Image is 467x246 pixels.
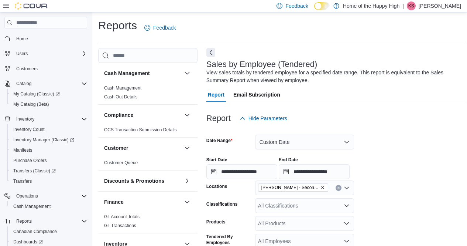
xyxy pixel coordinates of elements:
[7,135,90,145] a: Inventory Manager (Classic)
[10,227,87,236] span: Canadian Compliance
[13,34,31,43] a: Home
[13,239,43,245] span: Dashboards
[183,69,192,78] button: Cash Management
[206,234,252,246] label: Tendered By Employees
[104,111,181,119] button: Compliance
[98,212,198,233] div: Finance
[206,48,215,57] button: Next
[248,115,287,122] span: Hide Parameters
[13,217,87,226] span: Reports
[10,146,35,155] a: Manifests
[255,135,354,149] button: Custom Date
[104,177,181,185] button: Discounts & Promotions
[7,155,90,166] button: Purchase Orders
[13,91,60,97] span: My Catalog (Classic)
[1,63,90,74] button: Customers
[10,135,87,144] span: Inventory Manager (Classic)
[10,202,87,211] span: Cash Management
[13,192,87,200] span: Operations
[183,144,192,152] button: Customer
[1,48,90,59] button: Users
[13,203,51,209] span: Cash Management
[279,157,298,163] label: End Date
[98,84,198,104] div: Cash Management
[10,100,52,109] a: My Catalog (Beta)
[320,185,325,190] button: Remove Warman - Second Ave - Prairie Records from selection in this group
[13,127,45,132] span: Inventory Count
[7,89,90,99] a: My Catalog (Classic)
[13,49,31,58] button: Users
[13,101,49,107] span: My Catalog (Beta)
[261,184,319,191] span: [PERSON_NAME] - Second Ave - Prairie Records
[13,229,57,235] span: Canadian Compliance
[104,111,133,119] h3: Compliance
[7,201,90,212] button: Cash Management
[344,185,350,191] button: Open list of options
[1,191,90,201] button: Operations
[206,164,277,179] input: Press the down key to open a popover containing a calendar.
[16,66,38,72] span: Customers
[407,1,416,10] div: Kelsey Short
[13,158,47,164] span: Purchase Orders
[233,87,280,102] span: Email Subscription
[104,127,177,132] a: OCS Transaction Submission Details
[419,1,461,10] p: [PERSON_NAME]
[104,214,140,219] a: GL Account Totals
[104,85,141,91] a: Cash Management
[206,201,238,207] label: Classifications
[183,198,192,206] button: Finance
[10,125,48,134] a: Inventory Count
[10,135,77,144] a: Inventory Manager (Classic)
[104,177,164,185] h3: Discounts & Promotions
[285,2,308,10] span: Feedback
[104,70,150,77] h3: Cash Management
[258,183,328,192] span: Warman - Second Ave - Prairie Records
[208,87,224,102] span: Report
[104,144,128,152] h3: Customer
[408,1,414,10] span: KS
[206,138,233,144] label: Date Range
[183,176,192,185] button: Discounts & Promotions
[13,64,87,73] span: Customers
[1,33,90,44] button: Home
[206,114,231,123] h3: Report
[10,166,87,175] span: Transfers (Classic)
[10,202,54,211] a: Cash Management
[13,168,56,174] span: Transfers (Classic)
[10,156,87,165] span: Purchase Orders
[10,146,87,155] span: Manifests
[10,90,63,98] a: My Catalog (Classic)
[16,36,28,42] span: Home
[344,203,350,209] button: Open list of options
[13,64,41,73] a: Customers
[16,193,38,199] span: Operations
[13,115,37,124] button: Inventory
[10,166,59,175] a: Transfers (Classic)
[16,81,31,87] span: Catalog
[104,70,181,77] button: Cash Management
[10,227,60,236] a: Canadian Compliance
[104,223,136,229] span: GL Transactions
[104,94,138,100] span: Cash Out Details
[10,100,87,109] span: My Catalog (Beta)
[13,49,87,58] span: Users
[7,145,90,155] button: Manifests
[237,111,290,126] button: Hide Parameters
[336,185,341,191] button: Clear input
[1,216,90,226] button: Reports
[13,137,74,143] span: Inventory Manager (Classic)
[104,198,124,206] h3: Finance
[104,144,181,152] button: Customer
[104,160,138,166] span: Customer Queue
[13,79,34,88] button: Catalog
[104,160,138,165] a: Customer Queue
[13,79,87,88] span: Catalog
[13,192,41,200] button: Operations
[10,177,87,186] span: Transfers
[141,20,179,35] a: Feedback
[15,2,48,10] img: Cova
[104,223,136,228] a: GL Transactions
[10,156,50,165] a: Purchase Orders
